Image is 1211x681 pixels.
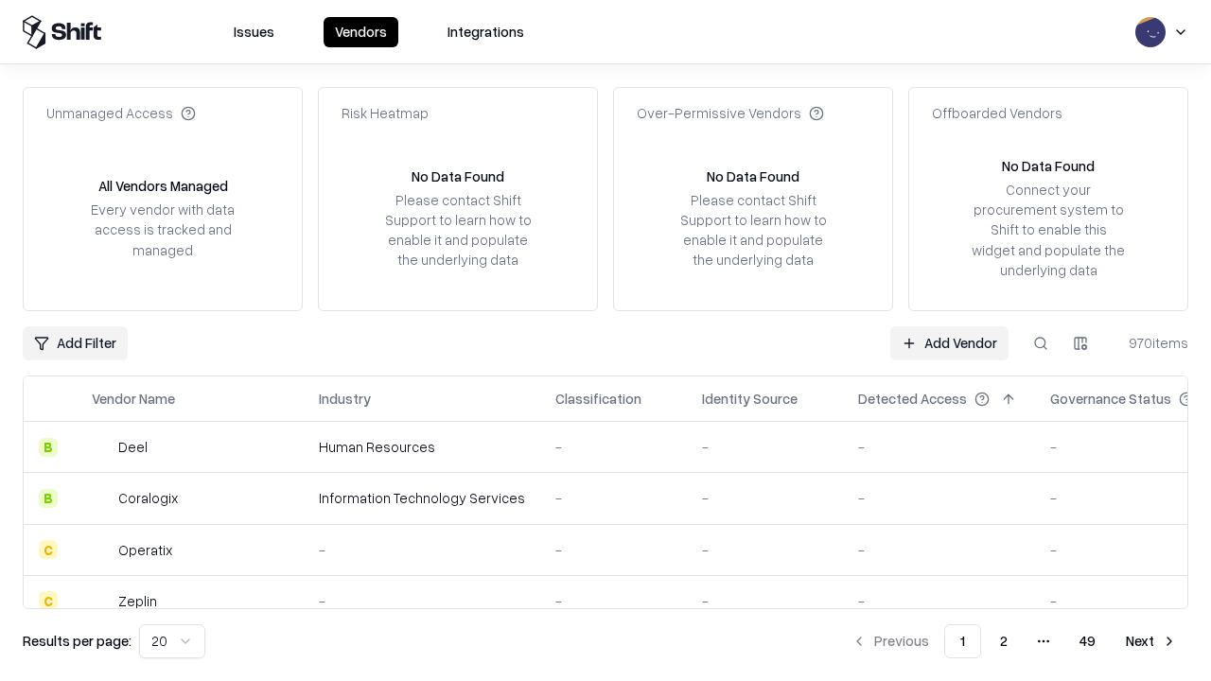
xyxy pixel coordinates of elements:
[555,591,672,611] div: -
[707,166,799,186] div: No Data Found
[970,180,1127,280] div: Connect your procurement system to Shift to enable this widget and populate the underlying data
[858,488,1020,508] div: -
[342,103,429,123] div: Risk Heatmap
[1002,156,1095,176] div: No Data Found
[702,540,828,560] div: -
[944,624,981,658] button: 1
[555,389,641,409] div: Classification
[932,103,1062,123] div: Offboarded Vendors
[1113,333,1188,353] div: 970 items
[319,437,525,457] div: Human Resources
[702,488,828,508] div: -
[436,17,535,47] button: Integrations
[1114,624,1188,658] button: Next
[1064,624,1111,658] button: 49
[702,437,828,457] div: -
[23,631,132,651] p: Results per page:
[92,438,111,457] img: Deel
[319,540,525,560] div: -
[675,190,832,271] div: Please contact Shift Support to learn how to enable it and populate the underlying data
[702,591,828,611] div: -
[555,488,672,508] div: -
[319,591,525,611] div: -
[23,326,128,360] button: Add Filter
[118,437,148,457] div: Deel
[39,591,58,610] div: C
[379,190,536,271] div: Please contact Shift Support to learn how to enable it and populate the underlying data
[92,489,111,508] img: Coralogix
[118,540,172,560] div: Operatix
[858,591,1020,611] div: -
[858,540,1020,560] div: -
[39,438,58,457] div: B
[222,17,286,47] button: Issues
[985,624,1023,658] button: 2
[858,389,967,409] div: Detected Access
[890,326,1009,360] a: Add Vendor
[555,437,672,457] div: -
[412,166,504,186] div: No Data Found
[1050,389,1171,409] div: Governance Status
[39,489,58,508] div: B
[118,488,178,508] div: Coralogix
[84,200,241,259] div: Every vendor with data access is tracked and managed
[858,437,1020,457] div: -
[92,591,111,610] img: Zeplin
[324,17,398,47] button: Vendors
[637,103,824,123] div: Over-Permissive Vendors
[840,624,1188,658] nav: pagination
[39,540,58,559] div: C
[46,103,196,123] div: Unmanaged Access
[555,540,672,560] div: -
[702,389,798,409] div: Identity Source
[98,176,228,196] div: All Vendors Managed
[319,488,525,508] div: Information Technology Services
[92,540,111,559] img: Operatix
[92,389,175,409] div: Vendor Name
[319,389,371,409] div: Industry
[118,591,157,611] div: Zeplin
